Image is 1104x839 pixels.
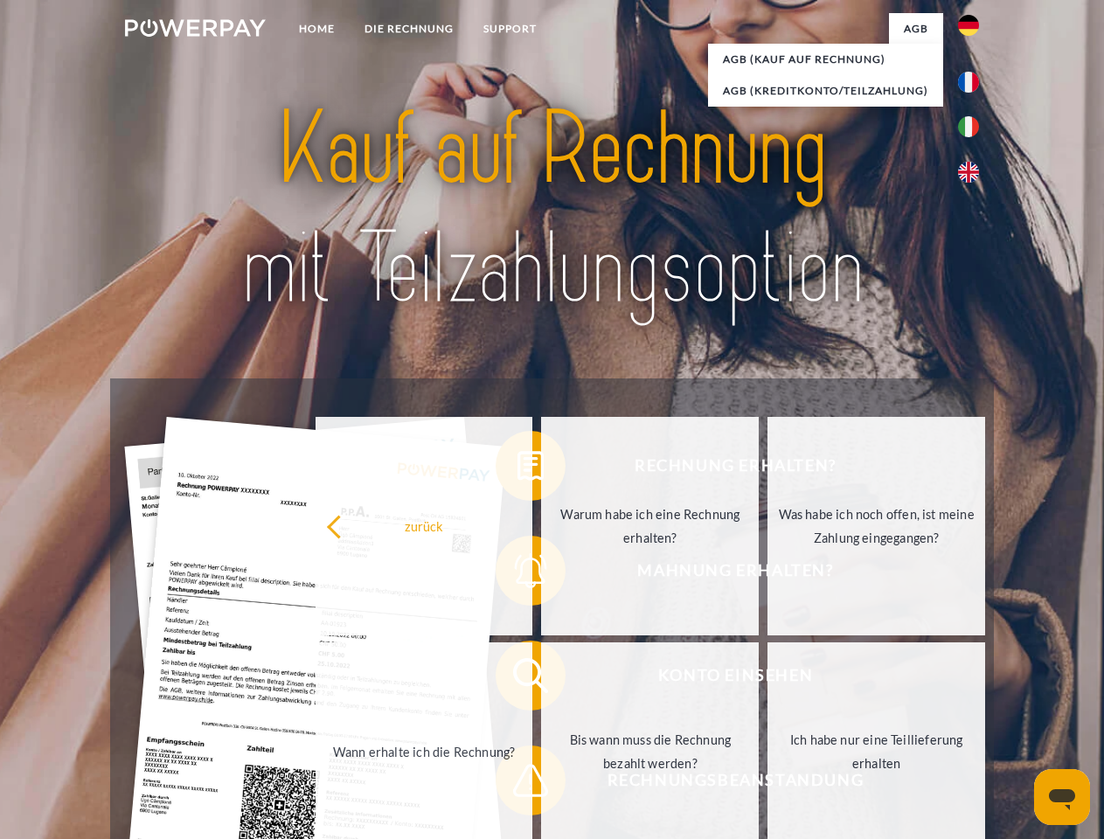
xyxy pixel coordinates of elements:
[958,162,979,183] img: en
[326,739,523,763] div: Wann erhalte ich die Rechnung?
[778,728,975,775] div: Ich habe nur eine Teillieferung erhalten
[958,72,979,93] img: fr
[326,514,523,537] div: zurück
[125,19,266,37] img: logo-powerpay-white.svg
[958,116,979,137] img: it
[1034,769,1090,825] iframe: Schaltfläche zum Öffnen des Messaging-Fensters
[767,417,985,635] a: Was habe ich noch offen, ist meine Zahlung eingegangen?
[708,75,943,107] a: AGB (Kreditkonto/Teilzahlung)
[167,84,937,335] img: title-powerpay_de.svg
[708,44,943,75] a: AGB (Kauf auf Rechnung)
[778,503,975,550] div: Was habe ich noch offen, ist meine Zahlung eingegangen?
[552,728,748,775] div: Bis wann muss die Rechnung bezahlt werden?
[889,13,943,45] a: agb
[552,503,748,550] div: Warum habe ich eine Rechnung erhalten?
[284,13,350,45] a: Home
[469,13,552,45] a: SUPPORT
[350,13,469,45] a: DIE RECHNUNG
[958,15,979,36] img: de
